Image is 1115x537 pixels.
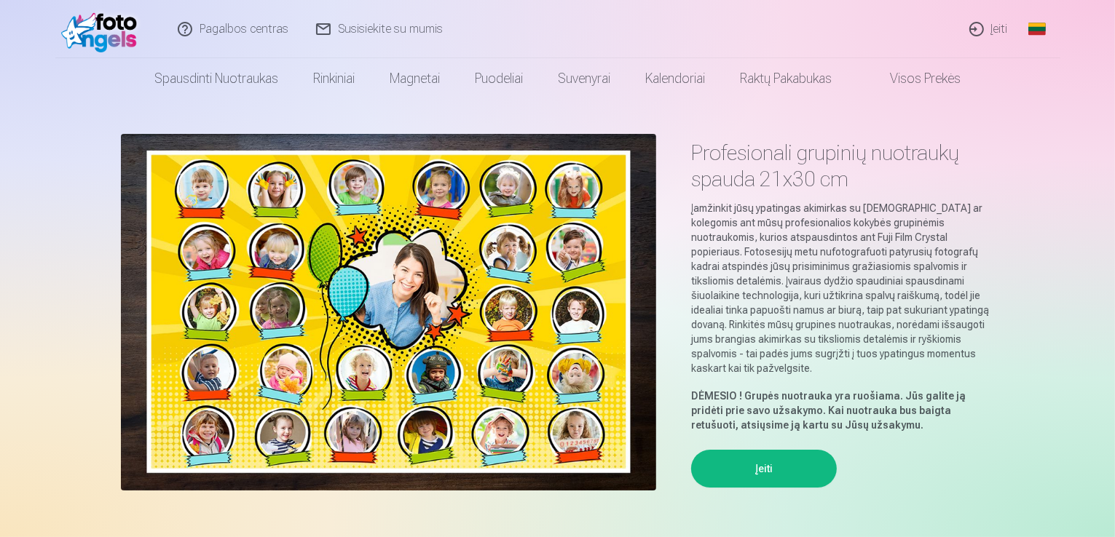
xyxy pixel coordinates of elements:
h1: Profesionali grupinių nuotraukų spauda 21x30 cm [691,140,995,192]
a: Kalendoriai [628,58,722,99]
a: Spausdinti nuotraukas [137,58,296,99]
a: Rinkiniai [296,58,372,99]
a: Puodeliai [457,58,540,99]
a: Magnetai [372,58,457,99]
p: Įamžinkit jūsų ypatingas akimirkas su [DEMOGRAPHIC_DATA] ar kolegomis ant mūsų profesionalios kok... [691,201,995,375]
img: /fa2 [61,6,145,52]
a: Visos prekės [849,58,978,99]
a: Suvenyrai [540,58,628,99]
button: Įeiti [691,450,837,488]
strong: DĖMESIO ! [691,390,742,402]
strong: Grupės nuotrauka yra ruošiama. Jūs galite ją pridėti prie savo užsakymo. Kai nuotrauka bus baigta... [691,390,966,431]
a: Raktų pakabukas [722,58,849,99]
